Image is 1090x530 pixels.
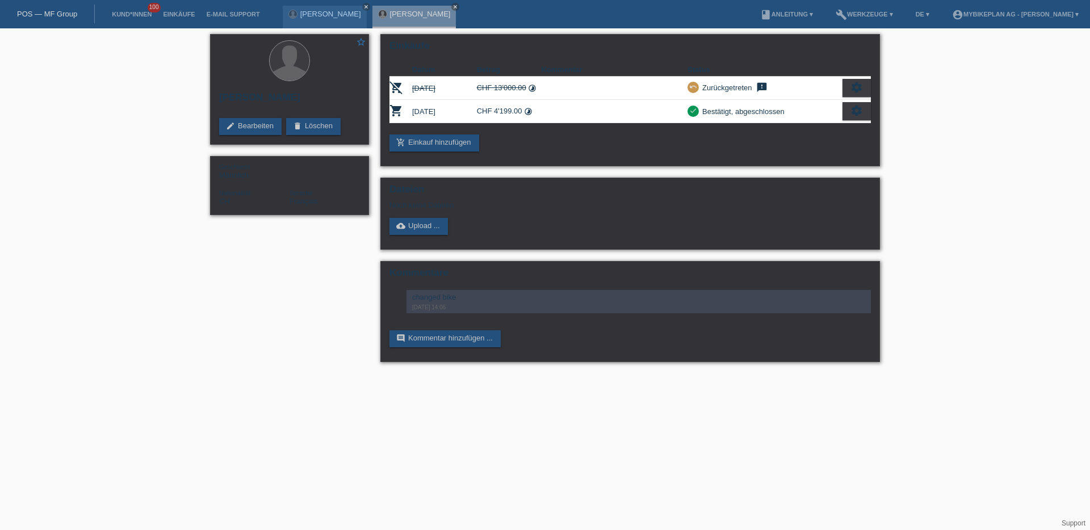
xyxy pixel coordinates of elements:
div: [DATE] 14:06 [412,304,865,310]
a: Support [1062,519,1085,527]
a: E-Mail Support [201,11,266,18]
a: Einkäufe [157,11,200,18]
td: CHF 13'000.00 [477,77,542,100]
a: add_shopping_cartEinkauf hinzufügen [389,134,479,152]
i: build [836,9,847,20]
h2: [PERSON_NAME] [219,92,360,109]
span: Nationalität [219,190,250,196]
a: [PERSON_NAME] [390,10,451,18]
td: [DATE] [412,77,477,100]
th: Status [687,63,842,77]
i: POSP00025422 [389,81,403,94]
td: CHF 4'199.00 [477,100,542,123]
i: POSP00025719 [389,104,403,117]
span: Geschlecht [219,163,250,170]
a: commentKommentar hinzufügen ... [389,330,501,347]
a: DE ▾ [910,11,935,18]
i: book [760,9,772,20]
i: settings [850,81,863,94]
a: deleteLöschen [286,118,341,135]
i: account_circle [952,9,963,20]
h2: Kommentare [389,267,871,284]
a: Kund*innen [106,11,157,18]
i: check [689,107,697,115]
th: Kommentar [541,63,687,77]
th: Datum [412,63,477,77]
div: Bestätigt, abgeschlossen [699,106,785,117]
th: Betrag [477,63,542,77]
span: Schweiz [219,197,230,205]
div: Noch keine Dateien [389,201,736,209]
h2: Dateien [389,184,871,201]
h2: Einkäufe [389,40,871,57]
i: undo [689,83,697,91]
span: Sprache [290,190,313,196]
i: cloud_upload [396,221,405,230]
a: close [362,3,370,11]
i: delete [293,121,302,131]
a: buildWerkzeuge ▾ [830,11,899,18]
a: POS — MF Group [17,10,77,18]
a: bookAnleitung ▾ [754,11,819,18]
td: [DATE] [412,100,477,123]
i: comment [396,334,405,343]
i: settings [850,104,863,117]
a: cloud_uploadUpload ... [389,218,448,235]
i: add_shopping_cart [396,138,405,147]
a: close [451,3,459,11]
i: feedback [755,82,769,93]
i: edit [226,121,235,131]
i: Fixe Raten (48 Raten) [524,107,533,116]
a: [PERSON_NAME] [300,10,361,18]
a: editBearbeiten [219,118,282,135]
div: Männlich [219,162,290,179]
i: close [363,4,369,10]
a: account_circleMybikeplan AG - [PERSON_NAME] ▾ [946,11,1084,18]
a: star_border [356,37,366,49]
span: Français [290,197,318,205]
i: star_border [356,37,366,47]
i: Fixe Raten (48 Raten) [528,84,536,92]
span: 100 [148,3,161,12]
div: changed bike [412,293,865,301]
div: Zurückgetreten [699,82,752,94]
i: close [452,4,458,10]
